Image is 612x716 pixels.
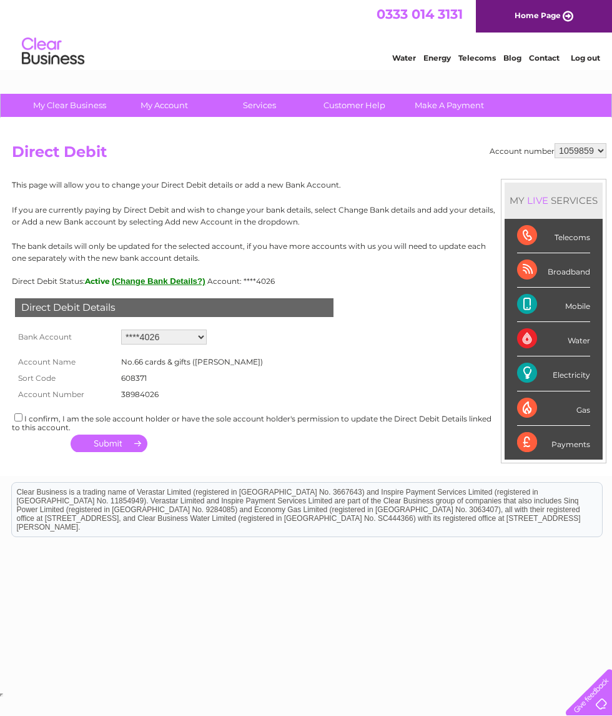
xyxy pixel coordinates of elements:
a: Water [392,53,416,63]
p: This page will allow you to change your Direct Debit details or add a new Bank Account. [12,179,606,191]
div: Direct Debit Status: [12,276,606,286]
a: My Clear Business [18,94,121,117]
div: Broadband [517,253,590,288]
td: 608371 [118,370,266,386]
a: Contact [529,53,560,63]
span: Active [85,276,110,286]
a: Services [208,94,311,117]
div: Clear Business is a trading name of Verastar Limited (registered in [GEOGRAPHIC_DATA] No. 3667643... [12,7,602,61]
th: Account Number [12,386,118,403]
th: Bank Account [12,326,118,348]
a: Log out [571,53,600,63]
div: Payments [517,426,590,460]
a: Telecoms [458,53,496,63]
div: Account number [490,143,606,158]
a: Energy [423,53,451,63]
th: Sort Code [12,370,118,386]
a: 0333 014 3131 [377,6,463,22]
div: MY SERVICES [505,183,603,218]
div: Telecoms [517,219,590,253]
div: LIVE [525,194,551,206]
p: If you are currently paying by Direct Debit and wish to change your bank details, select Change B... [12,204,606,228]
div: Mobile [517,288,590,322]
img: logo.png [21,33,85,71]
button: (Change Bank Details?) [112,276,205,286]
td: No.66 cards & gifts ([PERSON_NAME]) [118,354,266,370]
div: I confirm, I am the sole account holder or have the sole account holder's permission to update th... [12,411,606,432]
div: Electricity [517,356,590,391]
a: Make A Payment [398,94,501,117]
td: 38984026 [118,386,266,403]
a: Customer Help [303,94,406,117]
th: Account Name [12,354,118,370]
div: Water [517,322,590,356]
a: My Account [113,94,216,117]
h2: Direct Debit [12,143,606,167]
p: The bank details will only be updated for the selected account, if you have more accounts with us... [12,240,606,264]
div: Direct Debit Details [15,298,333,317]
div: Gas [517,391,590,426]
a: Blog [503,53,521,63]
